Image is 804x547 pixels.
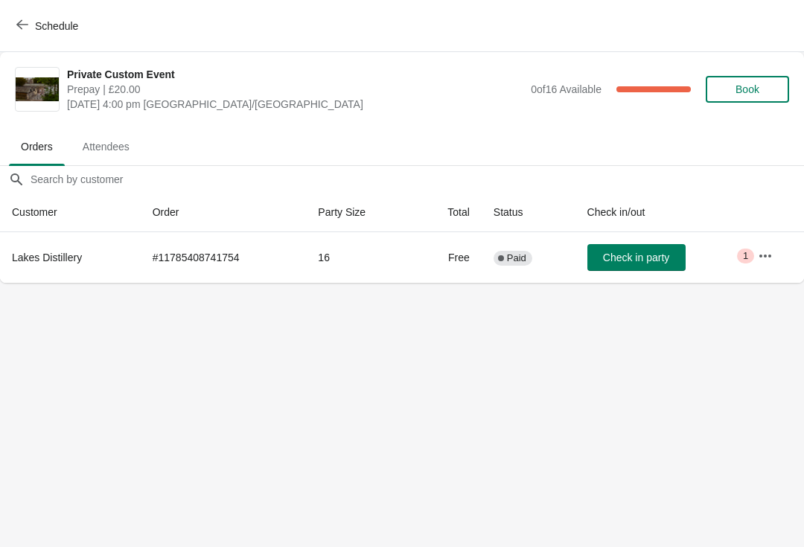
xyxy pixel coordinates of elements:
[7,13,90,39] button: Schedule
[603,252,669,263] span: Check in party
[413,232,482,283] td: Free
[141,232,307,283] td: # 11785408741754
[507,252,526,264] span: Paid
[575,193,747,232] th: Check in/out
[531,83,602,95] span: 0 of 16 Available
[16,77,59,102] img: Private Custom Event
[35,20,78,32] span: Schedule
[706,76,789,103] button: Book
[306,232,412,283] td: 16
[482,193,575,232] th: Status
[306,193,412,232] th: Party Size
[9,133,65,160] span: Orders
[743,250,748,262] span: 1
[67,67,523,82] span: Private Custom Event
[67,82,523,97] span: Prepay | £20.00
[413,193,482,232] th: Total
[12,252,82,263] span: Lakes Distillery
[736,83,759,95] span: Book
[30,166,804,193] input: Search by customer
[71,133,141,160] span: Attendees
[141,193,307,232] th: Order
[587,244,686,271] button: Check in party
[67,97,523,112] span: [DATE] 4:00 pm [GEOGRAPHIC_DATA]/[GEOGRAPHIC_DATA]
